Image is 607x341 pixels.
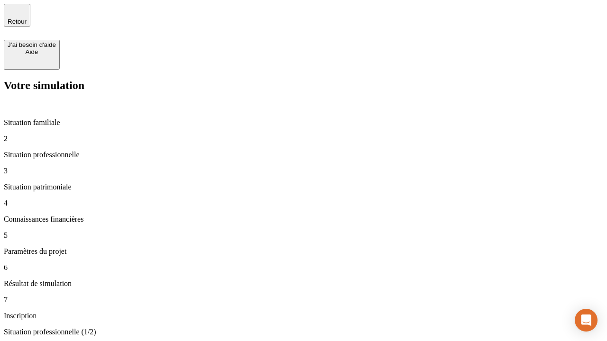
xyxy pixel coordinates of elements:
p: 3 [4,167,603,175]
span: Retour [8,18,27,25]
p: Situation professionnelle (1/2) [4,328,603,336]
p: 2 [4,135,603,143]
div: Aide [8,48,56,55]
button: Retour [4,4,30,27]
p: 7 [4,296,603,304]
p: Résultat de simulation [4,279,603,288]
p: Paramètres du projet [4,247,603,256]
p: Situation patrimoniale [4,183,603,191]
p: 5 [4,231,603,240]
p: 6 [4,263,603,272]
p: Inscription [4,312,603,320]
div: Open Intercom Messenger [575,309,598,332]
p: Situation professionnelle [4,151,603,159]
p: Connaissances financières [4,215,603,224]
p: Situation familiale [4,118,603,127]
h2: Votre simulation [4,79,603,92]
div: J’ai besoin d'aide [8,41,56,48]
p: 4 [4,199,603,207]
button: J’ai besoin d'aideAide [4,40,60,70]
